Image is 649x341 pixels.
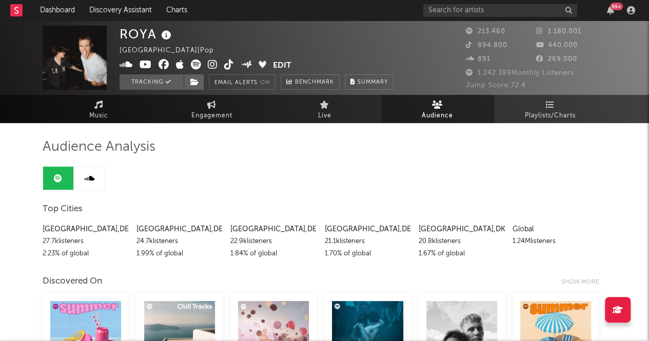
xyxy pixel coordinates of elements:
[120,26,174,43] div: ROYA
[120,74,184,90] button: Tracking
[561,276,607,288] div: Show more
[466,42,507,49] span: 894.800
[318,110,331,122] span: Live
[536,56,577,63] span: 269.000
[419,235,505,248] div: 20.8k listeners
[136,235,223,248] div: 24.7k listeners
[536,28,581,35] span: 1.180.001
[419,223,505,235] div: [GEOGRAPHIC_DATA] , DK
[466,28,505,35] span: 213.460
[43,223,129,235] div: [GEOGRAPHIC_DATA] , DE
[136,223,223,235] div: [GEOGRAPHIC_DATA] , DE
[466,82,526,89] span: Jump Score: 72.4
[209,74,276,90] button: Email AlertsOn
[191,110,232,122] span: Engagement
[230,248,317,260] div: 1.84 % of global
[345,74,394,90] button: Summary
[381,95,494,123] a: Audience
[89,110,108,122] span: Music
[324,235,410,248] div: 21.1k listeners
[513,223,599,235] div: Global
[610,3,623,10] div: 99 +
[273,59,291,72] button: Edit
[494,95,607,123] a: Playlists/Charts
[43,275,102,288] div: Discovered On
[419,248,505,260] div: 1.67 % of global
[466,56,490,63] span: 891
[43,248,129,260] div: 2.23 % of global
[155,95,268,123] a: Engagement
[423,4,577,17] input: Search for artists
[324,248,410,260] div: 1.70 % of global
[43,235,129,248] div: 27.7k listeners
[525,110,576,122] span: Playlists/Charts
[230,223,317,235] div: [GEOGRAPHIC_DATA] , DE
[230,235,317,248] div: 22.9k listeners
[43,141,155,153] span: Audience Analysis
[422,110,453,122] span: Audience
[268,95,381,123] a: Live
[136,248,223,260] div: 1.99 % of global
[466,70,574,76] span: 1.242.399 Monthly Listeners
[295,76,334,89] span: Benchmark
[607,6,614,14] button: 99+
[513,235,599,248] div: 1.24M listeners
[43,95,155,123] a: Music
[536,42,578,49] span: 440.000
[120,45,226,57] div: [GEOGRAPHIC_DATA] | Pop
[260,80,270,86] em: On
[281,74,340,90] a: Benchmark
[324,223,410,235] div: [GEOGRAPHIC_DATA] , DE
[358,79,388,85] span: Summary
[43,203,83,215] span: Top Cities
